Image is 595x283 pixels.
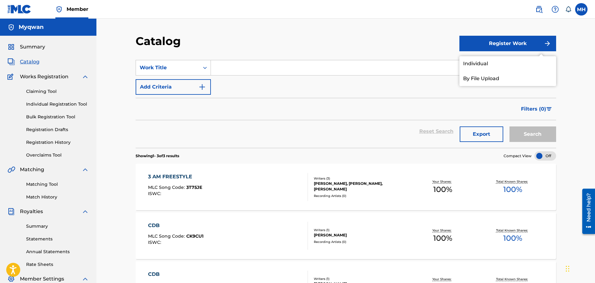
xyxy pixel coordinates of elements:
[7,208,15,215] img: Royalties
[7,166,15,173] img: Matching
[186,233,203,239] span: CK9CU1
[20,43,45,51] span: Summary
[136,164,556,210] a: 3 AM FREESTYLEMLC Song Code:3T75JEISWC:Writers (3)[PERSON_NAME], [PERSON_NAME], [PERSON_NAME]Reco...
[496,179,529,184] p: Total Known Shares:
[26,101,89,107] a: Individual Registration Tool
[7,5,31,14] img: MLC Logo
[81,73,89,80] img: expand
[19,24,44,31] h5: Myqwan
[544,40,551,47] img: f7272a7cc735f4ea7f67.svg
[496,277,529,281] p: Total Known Shares:
[26,249,89,255] a: Annual Statements
[566,259,569,278] div: Drag
[504,153,532,159] span: Compact View
[26,88,89,95] a: Claiming Tool
[503,184,522,195] span: 100 %
[503,233,522,244] span: 100 %
[148,240,163,245] span: ISWC :
[20,208,43,215] span: Royalties
[575,3,588,16] div: User Menu
[55,6,63,13] img: Top Rightsholder
[432,179,453,184] p: Your Shares:
[459,71,556,86] a: By File Upload
[67,6,88,13] span: Member
[26,152,89,158] a: Overclaims Tool
[314,228,408,232] div: Writers ( 1 )
[7,73,16,80] img: Works Registration
[26,236,89,242] a: Statements
[460,126,503,142] button: Export
[81,166,89,173] img: expand
[136,153,179,159] p: Showing 1 - 3 of 3 results
[198,83,206,91] img: 9d2ae6d4665cec9f34b9.svg
[7,24,15,31] img: Accounts
[81,208,89,215] img: expand
[148,191,163,196] span: ISWC :
[565,6,571,12] div: Notifications
[7,275,15,283] img: Member Settings
[140,64,196,71] div: Work Title
[564,253,595,283] iframe: Chat Widget
[533,3,545,16] a: Public Search
[136,79,211,95] button: Add Criteria
[578,186,595,236] iframe: Resource Center
[521,105,546,113] span: Filters ( 0 )
[517,101,556,117] button: Filters (0)
[7,58,15,66] img: Catalog
[496,228,529,233] p: Total Known Shares:
[433,184,452,195] span: 100 %
[26,223,89,230] a: Summary
[148,233,186,239] span: MLC Song Code :
[7,43,45,51] a: SummarySummary
[20,275,64,283] span: Member Settings
[551,6,559,13] img: help
[314,181,408,192] div: [PERSON_NAME], [PERSON_NAME], [PERSON_NAME]
[148,222,203,229] div: CDB
[20,166,44,173] span: Matching
[20,58,40,66] span: Catalog
[432,277,453,281] p: Your Shares:
[26,126,89,133] a: Registration Drafts
[26,181,89,188] a: Matching Tool
[136,60,556,148] form: Search Form
[546,107,552,111] img: filter
[314,276,408,281] div: Writers ( 1 )
[314,176,408,181] div: Writers ( 3 )
[535,6,543,13] img: search
[148,185,186,190] span: MLC Song Code :
[26,261,89,268] a: Rate Sheets
[314,240,408,244] div: Recording Artists ( 0 )
[186,185,202,190] span: 3T75JE
[433,233,452,244] span: 100 %
[81,275,89,283] img: expand
[549,3,561,16] div: Help
[7,43,15,51] img: Summary
[20,73,68,80] span: Works Registration
[7,58,40,66] a: CatalogCatalog
[432,228,453,233] p: Your Shares:
[26,139,89,146] a: Registration History
[459,56,556,71] a: Individual
[459,36,556,51] button: Register Work
[314,232,408,238] div: [PERSON_NAME]
[148,173,202,180] div: 3 AM FREESTYLE
[26,194,89,200] a: Match History
[26,114,89,120] a: Bulk Registration Tool
[314,194,408,198] div: Recording Artists ( 0 )
[136,212,556,259] a: CDBMLC Song Code:CK9CU1ISWC:Writers (1)[PERSON_NAME]Recording Artists (0)Your Shares:100%Total Kn...
[136,34,184,48] h2: Catalog
[148,271,201,278] div: CDB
